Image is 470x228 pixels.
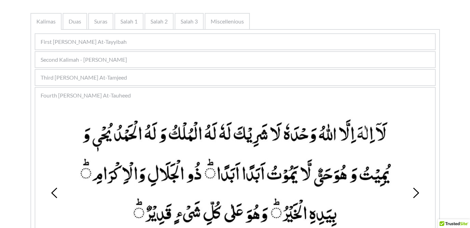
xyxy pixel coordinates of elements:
[36,17,56,26] span: Kalimas
[150,17,168,26] span: Salah 2
[211,17,244,26] span: Miscellenious
[181,17,198,26] span: Salah 3
[41,91,131,100] span: Fourth [PERSON_NAME] At-Tauheed
[41,38,127,46] span: First [PERSON_NAME] At-Tayyibah
[41,55,127,64] span: Second Kalimah - [PERSON_NAME]
[41,73,127,82] span: Third [PERSON_NAME] At-Tamjeed
[120,17,138,26] span: Salah 1
[69,17,81,26] span: Duas
[94,17,107,26] span: Suras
